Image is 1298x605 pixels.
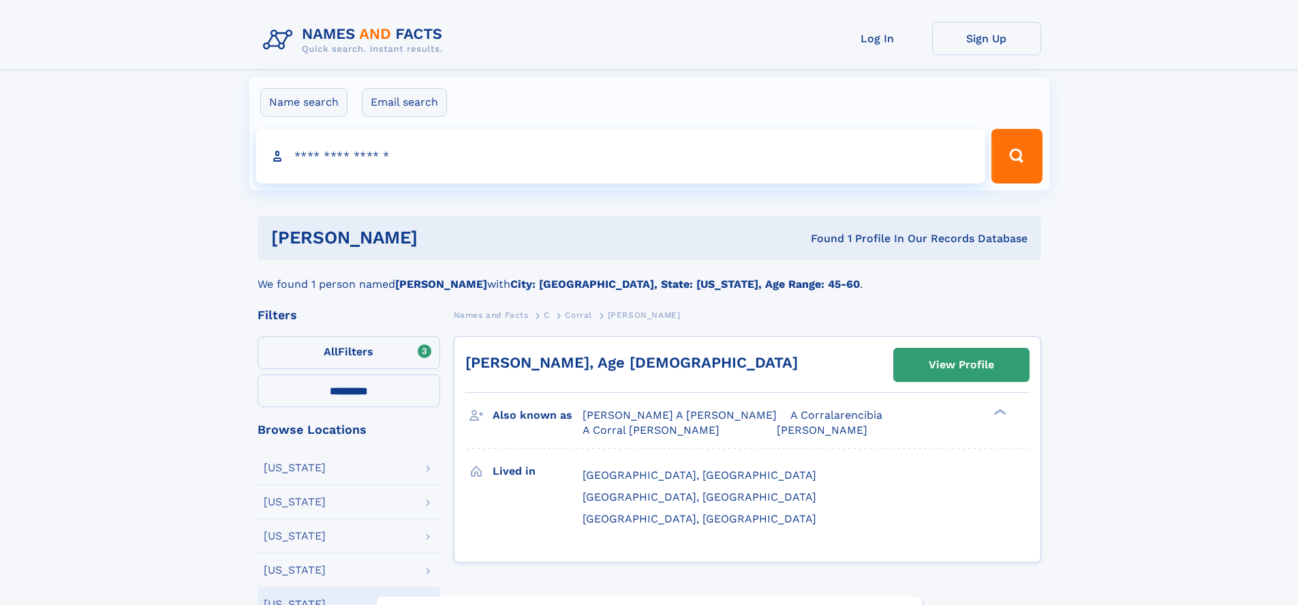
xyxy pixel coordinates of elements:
[260,88,347,117] label: Name search
[510,278,860,291] b: City: [GEOGRAPHIC_DATA], State: [US_STATE], Age Range: 45-60
[823,22,932,55] a: Log In
[271,229,615,246] h1: [PERSON_NAME]
[991,129,1042,183] button: Search Button
[790,409,882,422] span: A Corralarencibia
[991,408,1007,417] div: ❯
[362,88,447,117] label: Email search
[264,497,326,507] div: [US_STATE]
[258,424,440,436] div: Browse Locations
[583,424,720,437] span: A Corral [PERSON_NAME]
[264,565,326,576] div: [US_STATE]
[583,490,816,503] span: [GEOGRAPHIC_DATA], [GEOGRAPHIC_DATA]
[264,462,326,473] div: [US_STATE]
[583,409,777,422] span: [PERSON_NAME] A [PERSON_NAME]
[608,310,681,320] span: [PERSON_NAME]
[777,424,867,437] span: [PERSON_NAME]
[493,460,583,483] h3: Lived in
[454,306,529,323] a: Names and Facts
[258,22,454,59] img: Logo Names and Facts
[932,22,1041,55] a: Sign Up
[614,231,1027,246] div: Found 1 Profile In Our Records Database
[583,469,816,482] span: [GEOGRAPHIC_DATA], [GEOGRAPHIC_DATA]
[493,404,583,427] h3: Also known as
[258,336,440,369] label: Filters
[264,531,326,542] div: [US_STATE]
[395,278,487,291] b: [PERSON_NAME]
[465,354,798,371] a: [PERSON_NAME], Age [DEMOGRAPHIC_DATA]
[324,345,338,358] span: All
[565,306,592,323] a: Corral
[258,309,440,321] div: Filters
[894,349,1029,381] a: View Profile
[929,349,994,381] div: View Profile
[258,260,1041,293] div: We found 1 person named with .
[544,310,550,320] span: C
[583,512,816,525] span: [GEOGRAPHIC_DATA], [GEOGRAPHIC_DATA]
[256,129,986,183] input: search input
[544,306,550,323] a: C
[565,310,592,320] span: Corral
